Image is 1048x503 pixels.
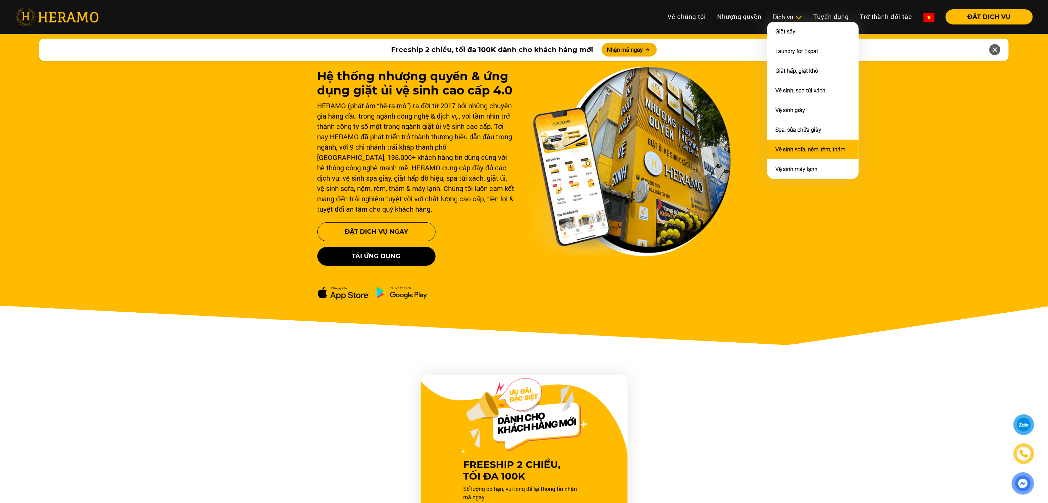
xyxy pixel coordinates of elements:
img: banner [532,67,731,257]
a: phone-icon [1015,444,1033,463]
img: heramo-logo.png [15,8,99,26]
a: Vệ sinh sofa, nệm, rèm, thảm [775,146,845,153]
a: Vệ sinh máy lạnh [775,166,817,172]
a: Tuyển dụng [808,9,854,24]
button: ĐẶT DỊCH VỤ [946,9,1033,24]
img: ch-dowload [376,286,427,299]
a: Giặt sấy [775,28,795,35]
a: Trở thành đối tác [854,9,918,24]
div: HERAMO (phát âm “hê-ra-mô”) ra đời từ 2017 bởi những chuyên gia hàng đầu trong ngành công nghệ & ... [317,100,516,214]
img: phone-icon [1020,450,1028,457]
p: Số lượng có hạn, vui lòng để lại thông tin nhận mã ngay [464,485,585,501]
a: ĐẶT DỊCH VỤ [940,14,1033,20]
h3: FREESHIP 2 CHIỀU, TỐI ĐA 100K [464,459,585,482]
a: Laundry for Expat [775,48,818,54]
button: Đặt Dịch Vụ Ngay [317,222,436,241]
button: Nhận mã ngay [602,43,657,57]
img: vn-flag.png [924,13,935,22]
a: Nhượng quyền [712,9,767,24]
a: Spa, sửa chữa giày [775,127,821,133]
a: Về chúng tôi [662,9,712,24]
a: Giặt hấp, giặt khô [775,68,818,74]
span: Freeship 2 chiều, tối đa 100K dành cho khách hàng mới [391,44,593,55]
div: Dịch vụ [773,12,802,22]
a: Vệ sinh giày [775,107,805,113]
h1: Hệ thống nhượng quyền & ứng dụng giặt ủi vệ sinh cao cấp 4.0 [317,69,516,98]
img: subToggleIcon [795,14,802,21]
button: Tải ứng dụng [317,247,436,266]
img: Offer Header [461,378,587,453]
a: Vệ sinh, spa túi xách [775,87,825,94]
img: apple-dowload [317,286,368,300]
